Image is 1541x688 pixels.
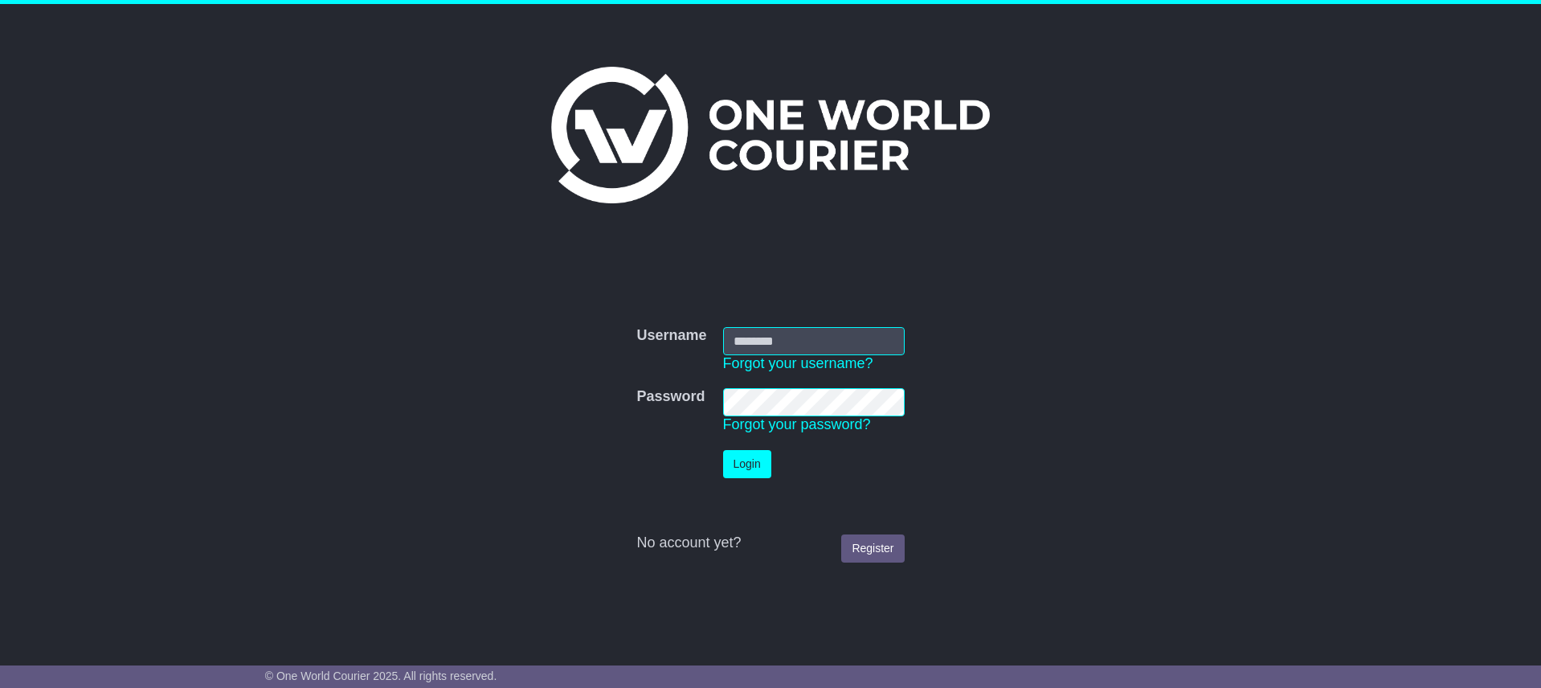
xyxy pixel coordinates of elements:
button: Login [723,450,771,478]
span: © One World Courier 2025. All rights reserved. [265,670,497,682]
a: Forgot your username? [723,355,873,371]
a: Register [841,534,904,563]
div: No account yet? [636,534,904,552]
label: Password [636,388,705,406]
img: One World [551,67,990,203]
label: Username [636,327,706,345]
a: Forgot your password? [723,416,871,432]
